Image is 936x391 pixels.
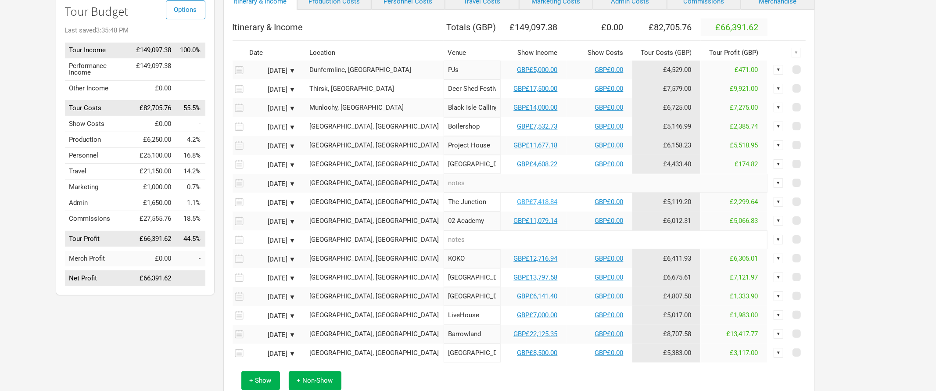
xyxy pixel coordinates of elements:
[247,143,296,150] div: [DATE] ▼
[730,85,758,93] span: £9,921.00
[632,344,701,362] td: Tour Cost allocation from Production, Personnel, Travel, Marketing, Admin & Commissions
[132,43,176,58] td: £149,097.38
[132,195,176,211] td: £1,650.00
[701,45,767,61] th: Tour Profit ( GBP )
[730,255,758,262] span: £6,305.01
[247,68,296,74] div: [DATE] ▼
[247,181,296,187] div: [DATE] ▼
[444,79,501,98] input: Deer Shed Festival
[132,100,176,116] td: £82,705.76
[310,274,439,281] div: Manchester, United Kingdom
[632,306,701,325] td: Tour Cost allocation from Production, Personnel, Travel, Marketing, Admin & Commissions
[444,287,501,306] input: Beach Ballroom
[774,159,783,169] div: ▼
[65,27,205,34] div: Last saved 3:35:48 PM
[444,306,501,325] input: LiveHouse
[132,179,176,195] td: £1,000.00
[514,104,558,111] a: GBP£14,000.00
[65,211,132,227] td: Commissions
[632,193,701,212] td: Tour Cost allocation from Production, Personnel, Travel, Marketing, Admin & Commissions
[632,325,701,344] td: Tour Cost allocation from Production, Personnel, Travel, Marketing, Admin & Commissions
[735,66,758,74] span: £471.00
[176,211,205,227] td: Commissions as % of Tour Income
[176,43,205,58] td: Tour Income as % of Tour Income
[65,5,205,18] h1: Tour Budget
[233,18,444,36] th: Itinerary & Income
[730,198,758,206] span: £2,299.64
[595,66,624,74] a: GBP£0.00
[595,330,624,338] a: GBP£0.00
[774,65,783,75] div: ▼
[176,80,205,96] td: Other Income as % of Tour Income
[774,329,783,339] div: ▼
[305,45,444,61] th: Location
[444,45,501,61] th: Venue
[716,22,759,32] span: £66,391.62
[166,0,205,19] button: Options
[444,117,501,136] input: Boilershop
[444,61,501,79] input: PJs
[65,164,132,179] td: Travel
[595,292,624,300] a: GBP£0.00
[632,98,701,117] td: Tour Cost allocation from Production, Personnel, Travel, Marketing, Admin & Commissions
[632,268,701,287] td: Tour Cost allocation from Production, Personnel, Travel, Marketing, Admin & Commissions
[567,18,632,36] th: £0.00
[730,292,758,300] span: £1,333.90
[517,66,558,74] a: GBP£5,000.00
[132,116,176,132] td: £0.00
[444,230,767,249] input: notes
[310,180,439,187] div: Cambridge, United Kingdom
[444,325,501,344] input: Barrowland
[632,287,701,306] td: Tour Cost allocation from Production, Personnel, Travel, Marketing, Admin & Commissions
[176,58,205,80] td: Performance Income as % of Tour Income
[632,155,701,174] td: Tour Cost allocation from Production, Personnel, Travel, Marketing, Admin & Commissions
[310,123,439,130] div: Newcastle upon Tyne, United Kingdom
[132,271,176,287] td: £66,391.62
[176,132,205,148] td: Production as % of Tour Income
[310,86,439,92] div: Thirsk, United Kingdom
[595,349,624,357] a: GBP£0.00
[444,136,501,155] input: Project House
[730,141,758,149] span: £5,518.95
[247,237,296,244] div: [DATE] ▼
[65,271,132,287] td: Net Profit
[176,251,205,266] td: Merch Profit as % of Tour Income
[514,141,558,149] a: GBP£11,677.18
[444,98,501,117] input: Black Isle Calling
[132,80,176,96] td: £0.00
[501,45,567,61] th: Show Income
[632,212,701,230] td: Tour Cost allocation from Production, Personnel, Travel, Marketing, Admin & Commissions
[241,371,280,390] button: + Show
[65,58,132,80] td: Performance Income
[774,197,783,207] div: ▼
[310,142,439,149] div: Leeds, United Kingdom
[310,255,439,262] div: London, United Kingdom
[247,275,296,282] div: [DATE] ▼
[774,310,783,320] div: ▼
[774,348,783,358] div: ▼
[730,217,758,225] span: £5,066.83
[567,45,632,61] th: Show Costs
[774,216,783,226] div: ▼
[132,251,176,266] td: £0.00
[595,104,624,111] a: GBP£0.00
[444,212,501,230] input: 02 Academy
[310,312,439,319] div: Dundee, United Kingdom
[632,18,701,36] th: £82,705.76
[310,293,439,300] div: Aberdeen, United Kingdom
[792,48,801,57] div: ▼
[289,371,341,390] button: + Non-Show
[595,122,624,130] a: GBP£0.00
[730,311,758,319] span: £1,983.00
[632,45,701,61] th: Tour Costs ( GBP )
[247,332,296,338] div: [DATE] ▼
[310,67,439,73] div: Dunfermline, United Kingdom
[514,255,558,262] a: GBP£12,716.94
[176,148,205,164] td: Personnel as % of Tour Income
[247,124,296,131] div: [DATE] ▼
[774,273,783,282] div: ▼
[517,349,558,357] a: GBP£8,500.00
[65,251,132,266] td: Merch Profit
[310,161,439,168] div: Wolverhampton, United Kingdom
[65,148,132,164] td: Personnel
